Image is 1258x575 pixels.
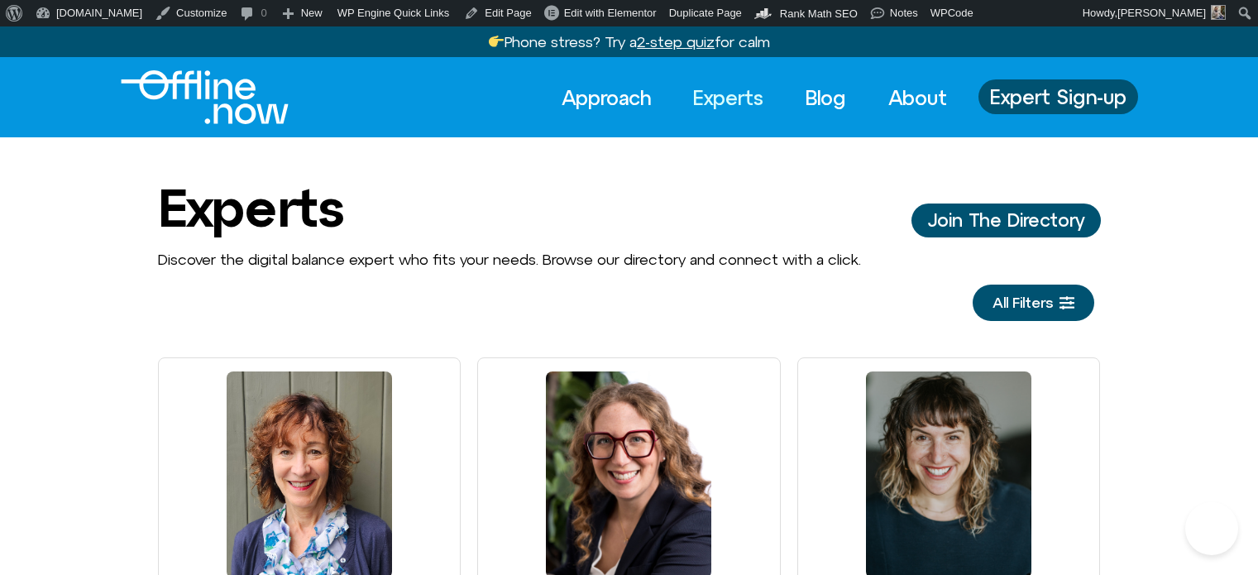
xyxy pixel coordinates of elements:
span: Join The Directory [928,210,1084,230]
nav: Menu [547,79,962,116]
a: Expert Sign-up [978,79,1138,114]
span: Expert Sign-up [990,86,1126,108]
img: 👉 [489,34,504,49]
span: Edit with Elementor [564,7,657,19]
a: Experts [678,79,778,116]
h1: Experts [158,179,343,237]
a: Join The Director [911,204,1101,237]
span: Discover the digital balance expert who fits your needs. Browse our directory and connect with a ... [158,251,861,268]
iframe: Botpress [1185,502,1238,555]
a: All Filters [973,285,1094,321]
a: Approach [547,79,666,116]
span: [PERSON_NAME] [1117,7,1206,19]
span: All Filters [993,295,1053,311]
span: Rank Math SEO [780,7,858,20]
u: 2-step quiz [637,33,715,50]
div: Logo [121,70,261,124]
img: Offline.Now logo in white. Text of the words offline.now with a line going through the "O" [121,70,289,124]
a: Blog [791,79,861,116]
a: About [873,79,962,116]
a: Phone stress? Try a2-step quizfor calm [488,33,771,50]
